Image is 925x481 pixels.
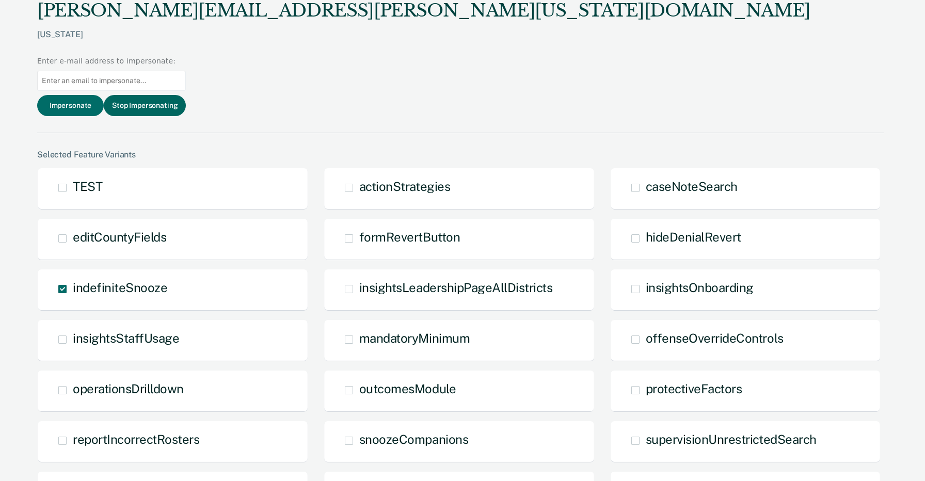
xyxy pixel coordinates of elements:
[73,331,179,345] span: insightsStaffUsage
[359,432,468,446] span: snoozeCompanions
[104,95,186,116] button: Stop Impersonating
[37,56,186,67] div: Enter e-mail address to impersonate:
[646,230,741,244] span: hideDenialRevert
[37,29,810,56] div: [US_STATE]
[73,280,167,295] span: indefiniteSnooze
[646,432,817,446] span: supervisionUnrestrictedSearch
[73,432,199,446] span: reportIncorrectRosters
[37,71,186,91] input: Enter an email to impersonate...
[646,381,742,396] span: protectiveFactors
[646,331,784,345] span: offenseOverrideControls
[359,230,460,244] span: formRevertButton
[359,381,456,396] span: outcomesModule
[37,150,884,159] div: Selected Feature Variants
[73,230,166,244] span: editCountyFields
[646,179,738,194] span: caseNoteSearch
[73,381,184,396] span: operationsDrilldown
[646,280,754,295] span: insightsOnboarding
[37,95,104,116] button: Impersonate
[73,179,102,194] span: TEST
[359,331,470,345] span: mandatoryMinimum
[359,280,553,295] span: insightsLeadershipPageAllDistricts
[359,179,450,194] span: actionStrategies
